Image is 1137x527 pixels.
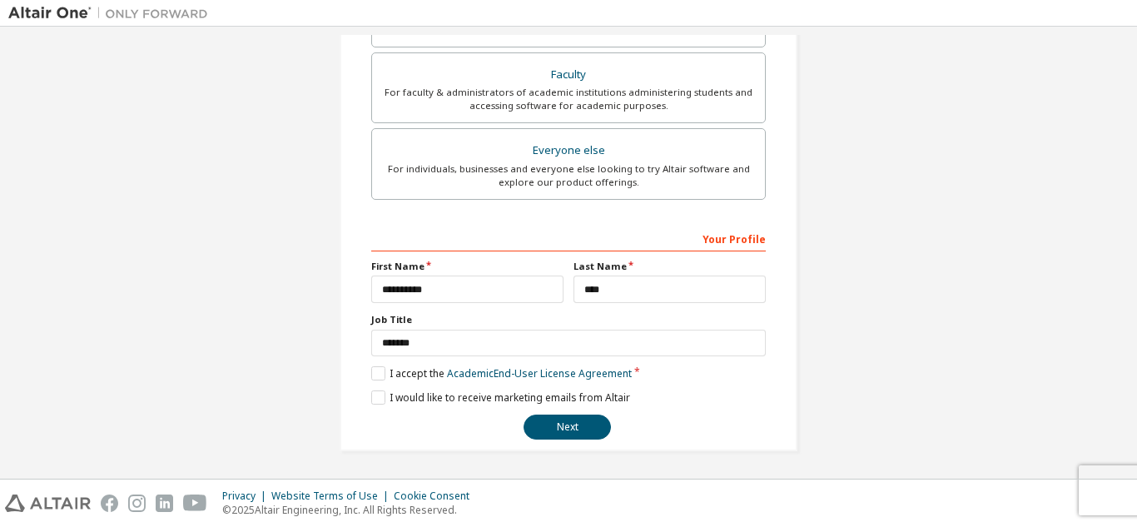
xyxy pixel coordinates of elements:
[447,366,632,380] a: Academic End-User License Agreement
[5,495,91,512] img: altair_logo.svg
[156,495,173,512] img: linkedin.svg
[382,63,755,87] div: Faculty
[382,139,755,162] div: Everyone else
[371,260,564,273] label: First Name
[524,415,611,440] button: Next
[371,225,766,251] div: Your Profile
[371,390,630,405] label: I would like to receive marketing emails from Altair
[101,495,118,512] img: facebook.svg
[371,313,766,326] label: Job Title
[222,503,479,517] p: © 2025 Altair Engineering, Inc. All Rights Reserved.
[128,495,146,512] img: instagram.svg
[271,490,394,503] div: Website Terms of Use
[382,86,755,112] div: For faculty & administrators of academic institutions administering students and accessing softwa...
[573,260,766,273] label: Last Name
[222,490,271,503] div: Privacy
[183,495,207,512] img: youtube.svg
[394,490,479,503] div: Cookie Consent
[382,162,755,189] div: For individuals, businesses and everyone else looking to try Altair software and explore our prod...
[8,5,216,22] img: Altair One
[371,366,632,380] label: I accept the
